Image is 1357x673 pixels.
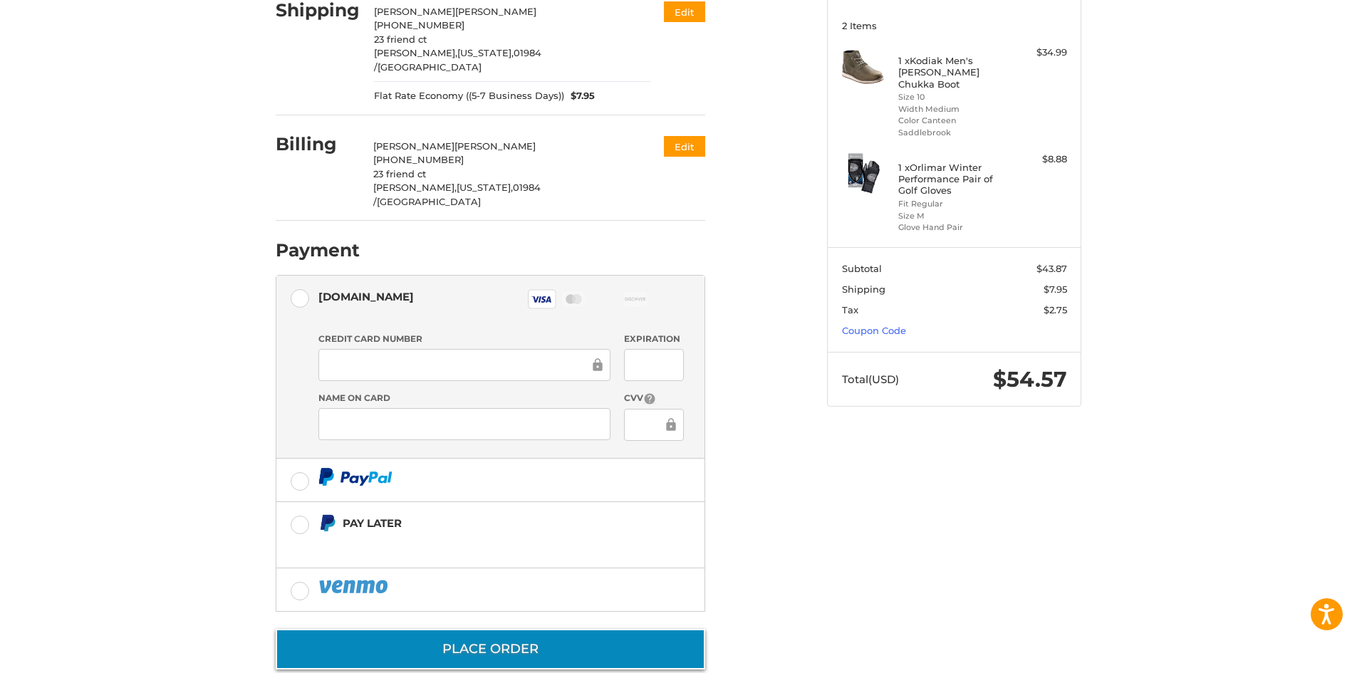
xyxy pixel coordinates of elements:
span: 23 friend ct [374,33,427,45]
span: $7.95 [1044,283,1067,295]
span: [GEOGRAPHIC_DATA] [377,196,481,207]
li: Size 10 [898,91,1007,103]
span: [PHONE_NUMBER] [374,19,464,31]
span: [PHONE_NUMBER] [373,154,464,165]
span: Flat Rate Economy ((5-7 Business Days)) [374,89,564,103]
span: [PERSON_NAME], [373,182,457,193]
span: $7.95 [564,89,596,103]
label: CVV [624,392,683,405]
div: Pay Later [343,511,615,535]
span: [PERSON_NAME] [455,6,536,17]
span: [GEOGRAPHIC_DATA] [378,61,482,73]
span: [PERSON_NAME], [374,47,457,58]
span: [PERSON_NAME] [454,140,536,152]
img: PayPal icon [318,578,391,595]
a: Coupon Code [842,325,906,336]
span: $54.57 [993,366,1067,392]
div: $8.88 [1011,152,1067,167]
span: [US_STATE], [457,47,514,58]
span: 01984 / [374,47,541,73]
img: PayPal icon [318,468,392,486]
span: $43.87 [1036,263,1067,274]
button: Place Order [276,629,705,669]
button: Edit [664,1,705,22]
li: Color Canteen Saddlebrook [898,115,1007,138]
iframe: PayPal Message 1 [318,538,616,551]
span: [US_STATE], [457,182,513,193]
span: Subtotal [842,263,882,274]
label: Name on Card [318,392,610,405]
img: Pay Later icon [318,514,336,532]
span: [PERSON_NAME] [374,6,455,17]
span: 01984 / [373,182,541,207]
h3: 2 Items [842,20,1067,31]
li: Width Medium [898,103,1007,115]
label: Expiration [624,333,683,345]
h2: Payment [276,239,360,261]
span: [PERSON_NAME] [373,140,454,152]
li: Glove Hand Pair [898,221,1007,234]
span: Shipping [842,283,885,295]
div: [DOMAIN_NAME] [318,285,414,308]
h4: 1 x Orlimar Winter Performance Pair of Golf Gloves [898,162,1007,197]
span: 23 friend ct [373,168,426,179]
span: $2.75 [1044,304,1067,315]
label: Credit Card Number [318,333,610,345]
h4: 1 x Kodiak Men's [PERSON_NAME] Chukka Boot [898,55,1007,90]
li: Size M [898,210,1007,222]
span: Total (USD) [842,372,899,386]
div: $34.99 [1011,46,1067,60]
li: Fit Regular [898,198,1007,210]
span: Tax [842,304,858,315]
button: Edit [664,136,705,157]
h2: Billing [276,133,359,155]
